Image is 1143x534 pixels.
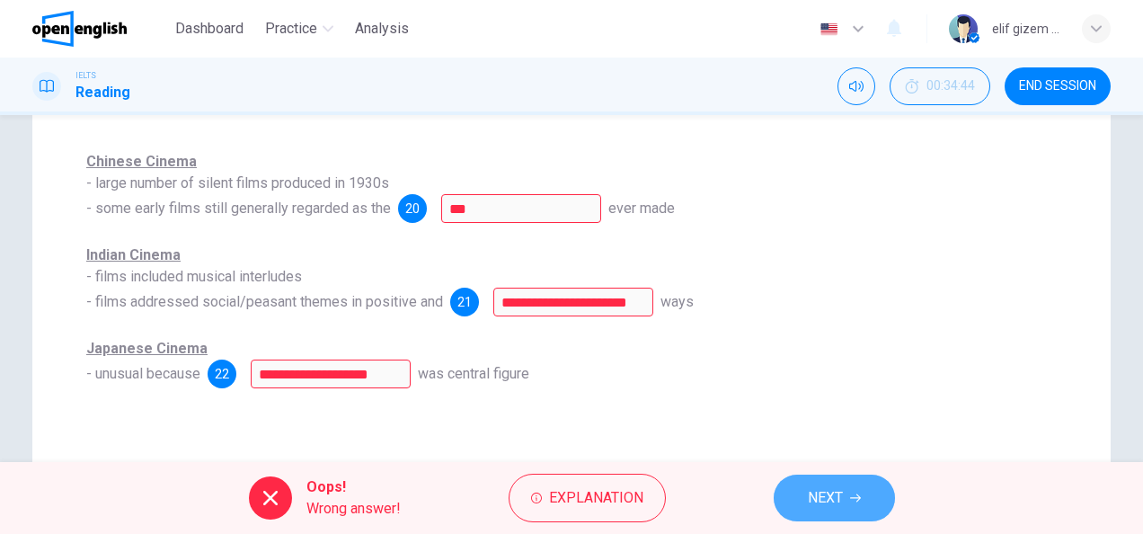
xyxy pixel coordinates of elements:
[86,153,391,217] span: - large number of silent films produced in 1930s - some early films still generally regarded as the
[660,293,694,310] span: ways
[306,498,401,520] span: Wrong answer!
[1019,79,1096,93] span: END SESSION
[86,153,197,170] u: Chinese Cinema
[441,194,601,223] input: best
[355,18,409,40] span: Analysis
[348,13,416,45] button: Analysis
[926,79,975,93] span: 00:34:44
[418,365,529,382] span: was central figure
[493,288,653,316] input: romantic
[75,69,96,82] span: IELTS
[265,18,317,40] span: Practice
[86,246,443,310] span: - films included musical interludes - films addressed social/peasant themes in positive and
[86,340,208,357] u: Japanese Cinema
[509,474,666,522] button: Explanation
[258,13,341,45] button: Practice
[808,485,843,511] span: NEXT
[175,18,244,40] span: Dashboard
[86,340,208,382] span: - unusual because
[608,200,675,217] span: ever made
[75,82,130,103] h1: Reading
[1005,67,1111,105] button: END SESSION
[215,368,229,380] span: 22
[837,67,875,105] div: Mute
[306,476,401,498] span: Oops!
[890,67,990,105] div: Hide
[405,202,420,215] span: 20
[949,14,978,43] img: Profile picture
[549,485,643,511] span: Explanation
[251,360,411,388] input: director
[992,18,1060,40] div: elif gizem u.
[168,13,251,45] button: Dashboard
[818,22,840,36] img: en
[890,67,990,105] button: 00:34:44
[457,296,472,308] span: 21
[32,11,168,47] a: OpenEnglish logo
[774,475,895,521] button: NEXT
[86,246,181,263] u: Indian Cinema
[32,11,127,47] img: OpenEnglish logo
